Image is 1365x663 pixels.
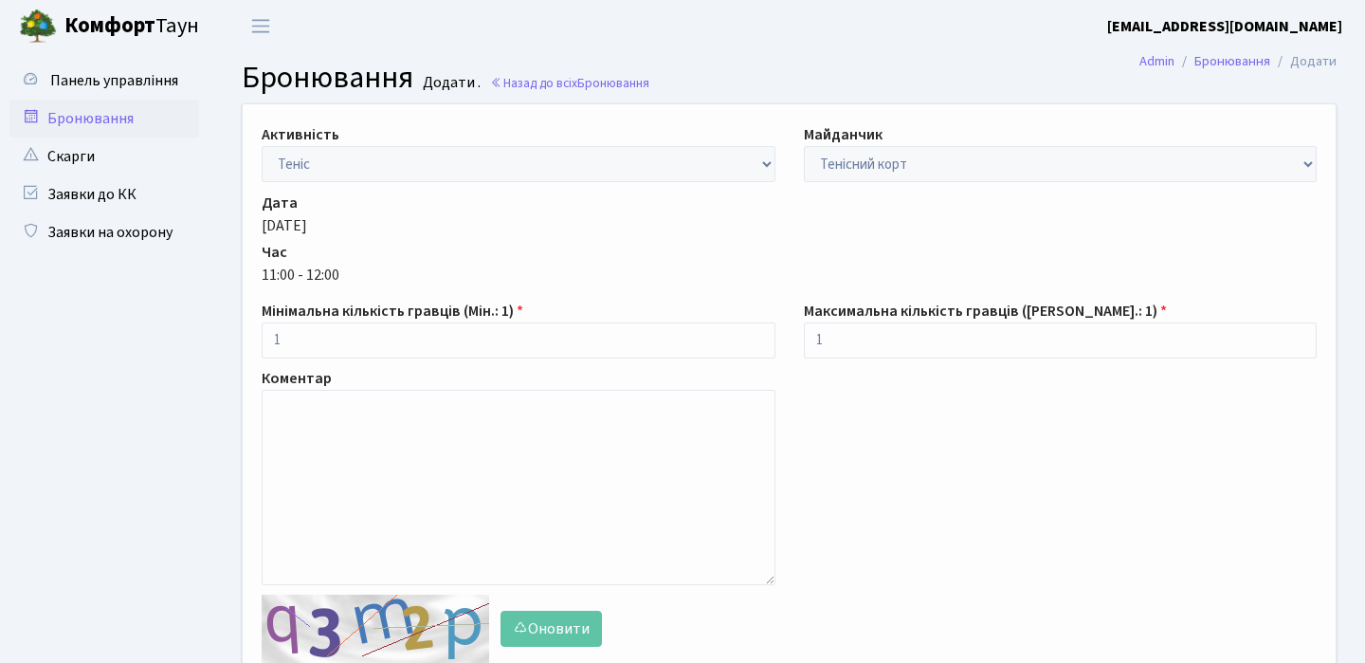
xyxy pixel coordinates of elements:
[9,213,199,251] a: Заявки на охорону
[804,300,1167,322] label: Максимальна кількість гравців ([PERSON_NAME].: 1)
[64,10,199,43] span: Таун
[262,241,287,264] label: Час
[577,74,649,92] span: Бронювання
[242,56,413,100] span: Бронювання
[804,123,883,146] label: Майданчик
[262,300,523,322] label: Мінімальна кількість гравців (Мін.: 1)
[237,10,284,42] button: Переключити навігацію
[9,100,199,138] a: Бронювання
[9,175,199,213] a: Заявки до КК
[1107,15,1342,38] a: [EMAIL_ADDRESS][DOMAIN_NAME]
[64,10,155,41] b: Комфорт
[419,74,481,92] small: Додати .
[262,214,1317,237] div: [DATE]
[490,74,649,92] a: Назад до всіхБронювання
[262,123,339,146] label: Активність
[50,70,178,91] span: Панель управління
[262,595,489,663] img: default
[1270,51,1337,72] li: Додати
[1194,51,1270,71] a: Бронювання
[1111,42,1365,82] nav: breadcrumb
[19,8,57,46] img: logo.png
[9,138,199,175] a: Скарги
[262,264,1317,286] div: 11:00 - 12:00
[1107,16,1342,37] b: [EMAIL_ADDRESS][DOMAIN_NAME]
[9,62,199,100] a: Панель управління
[500,611,602,647] button: Оновити
[1139,51,1174,71] a: Admin
[262,367,332,390] label: Коментар
[262,192,298,214] label: Дата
